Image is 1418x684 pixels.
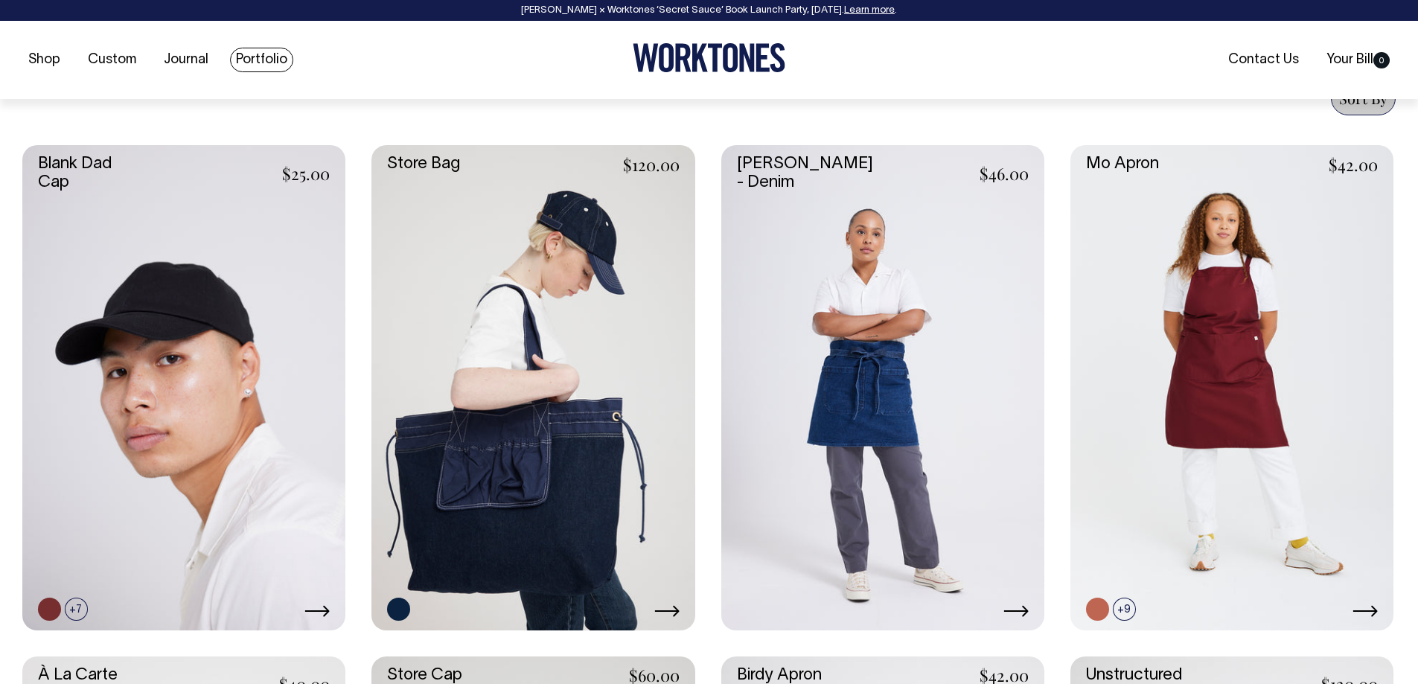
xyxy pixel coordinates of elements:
a: Contact Us [1222,48,1305,72]
div: [PERSON_NAME] × Worktones ‘Secret Sauce’ Book Launch Party, [DATE]. . [15,5,1403,16]
span: +9 [1113,598,1136,621]
a: Journal [158,48,214,72]
a: Custom [82,48,142,72]
a: Shop [22,48,66,72]
a: Your Bill0 [1320,48,1396,72]
a: Portfolio [230,48,293,72]
span: 0 [1373,52,1390,68]
a: Learn more [844,6,895,15]
span: +7 [65,598,88,621]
